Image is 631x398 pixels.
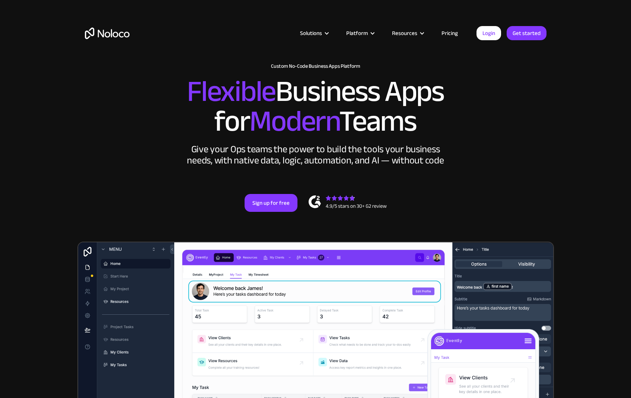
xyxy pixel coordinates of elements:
div: Resources [392,28,417,38]
a: Login [477,26,501,40]
div: Give your Ops teams the power to build the tools your business needs, with native data, logic, au... [185,144,446,166]
div: Solutions [300,28,322,38]
div: Platform [346,28,368,38]
a: home [85,28,130,39]
div: Resources [383,28,432,38]
span: Flexible [187,64,275,119]
a: Pricing [432,28,467,38]
div: Platform [337,28,383,38]
span: Modern [249,93,339,149]
a: Sign up for free [245,194,297,212]
div: Solutions [291,28,337,38]
h2: Business Apps for Teams [85,77,546,136]
a: Get started [507,26,546,40]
